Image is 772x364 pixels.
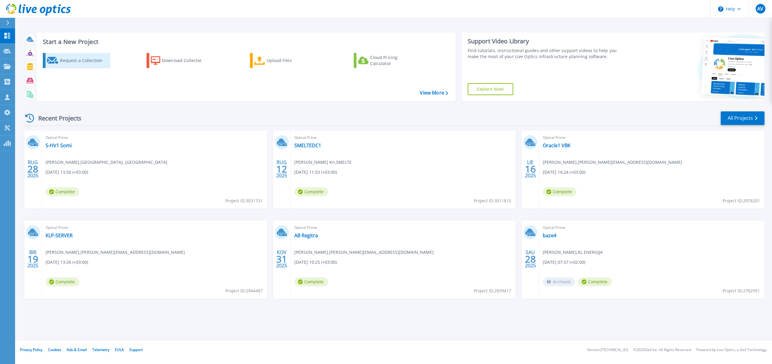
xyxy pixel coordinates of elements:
[46,224,264,231] span: Optical Prime
[543,159,682,166] span: [PERSON_NAME] , [PERSON_NAME][EMAIL_ADDRESS][DOMAIN_NAME]
[20,347,43,352] a: Privacy Policy
[225,288,263,294] span: Project ID: 2944487
[67,347,87,352] a: Ads & Email
[27,257,38,262] span: 19
[60,54,108,67] div: Request a Collection
[420,90,448,96] a: View More
[129,347,143,352] a: Support
[267,54,315,67] div: Upload Files
[543,224,761,231] span: Optical Prime
[525,158,536,180] div: LIE 2025
[474,288,511,294] span: Project ID: 2839417
[468,48,624,60] div: Find tutorials, instructional guides and other support videos to help you make the most of your L...
[543,142,571,148] a: Oracle1 VBK
[696,348,767,352] li: Powered by Live Optics, a Dell Technology
[543,259,585,266] span: [DATE] 07:57 (+02:00)
[46,249,185,256] span: [PERSON_NAME] , [PERSON_NAME][EMAIL_ADDRESS][DOMAIN_NAME]
[162,54,210,67] div: Download Collector
[294,277,328,286] span: Complete
[543,169,585,176] span: [DATE] 14:24 (+03:00)
[294,159,352,166] span: [PERSON_NAME] Kn , SMELTE
[115,347,124,352] a: EULA
[370,54,418,67] div: Cloud Pricing Calculator
[46,134,264,141] span: Optical Prime
[723,198,760,204] span: Project ID: 2978201
[92,347,109,352] a: Telemetry
[46,232,73,238] a: KLP-SERVER
[225,198,263,204] span: Project ID: 3031731
[27,166,38,172] span: 28
[276,166,287,172] span: 12
[294,249,434,256] span: [PERSON_NAME] , [PERSON_NAME][EMAIL_ADDRESS][DOMAIN_NAME]
[525,166,536,172] span: 16
[46,277,79,286] span: Complete
[147,53,214,68] a: Download Collector
[723,288,760,294] span: Project ID: 2762951
[543,134,761,141] span: Optical Prime
[468,83,514,95] a: Explore Now!
[587,348,628,352] li: Version: [TECHNICAL_ID]
[294,187,328,196] span: Complete
[543,232,556,238] a: baze4
[250,53,317,68] a: Upload Files
[721,111,764,125] a: All Projects
[23,111,90,126] div: Recent Projects
[46,159,167,166] span: [PERSON_NAME] , [GEOGRAPHIC_DATA], [GEOGRAPHIC_DATA]
[46,259,88,266] span: [DATE] 13:26 (+03:00)
[46,169,88,176] span: [DATE] 13:50 (+03:00)
[294,134,512,141] span: Optical Prime
[543,187,577,196] span: Complete
[46,142,72,148] a: S-HV1 Somi
[757,6,763,11] span: AV
[276,257,287,262] span: 31
[27,248,39,270] div: BIR 2025
[525,248,536,270] div: SAU 2025
[43,39,448,45] h3: Start a New Project
[27,158,39,180] div: RUG 2025
[48,347,61,352] a: Cookies
[474,198,511,204] span: Project ID: 3011815
[543,249,603,256] span: [PERSON_NAME] , KL ENERGIJA
[294,142,321,148] a: SMELTEDC1
[43,53,110,68] a: Request a Collection
[294,224,512,231] span: Optical Prime
[276,248,287,270] div: KOV 2025
[578,277,612,286] span: Complete
[354,53,421,68] a: Cloud Pricing Calculator
[633,348,691,352] li: © 2025 Dell Inc. All Rights Reserved
[468,37,624,45] div: Support Video Library
[294,259,337,266] span: [DATE] 10:25 (+03:00)
[294,169,337,176] span: [DATE] 11:53 (+03:00)
[525,257,536,262] span: 28
[46,187,79,196] span: Complete
[294,232,318,238] a: AB Regitra
[543,277,575,286] span: Archived
[276,158,287,180] div: RUG 2025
